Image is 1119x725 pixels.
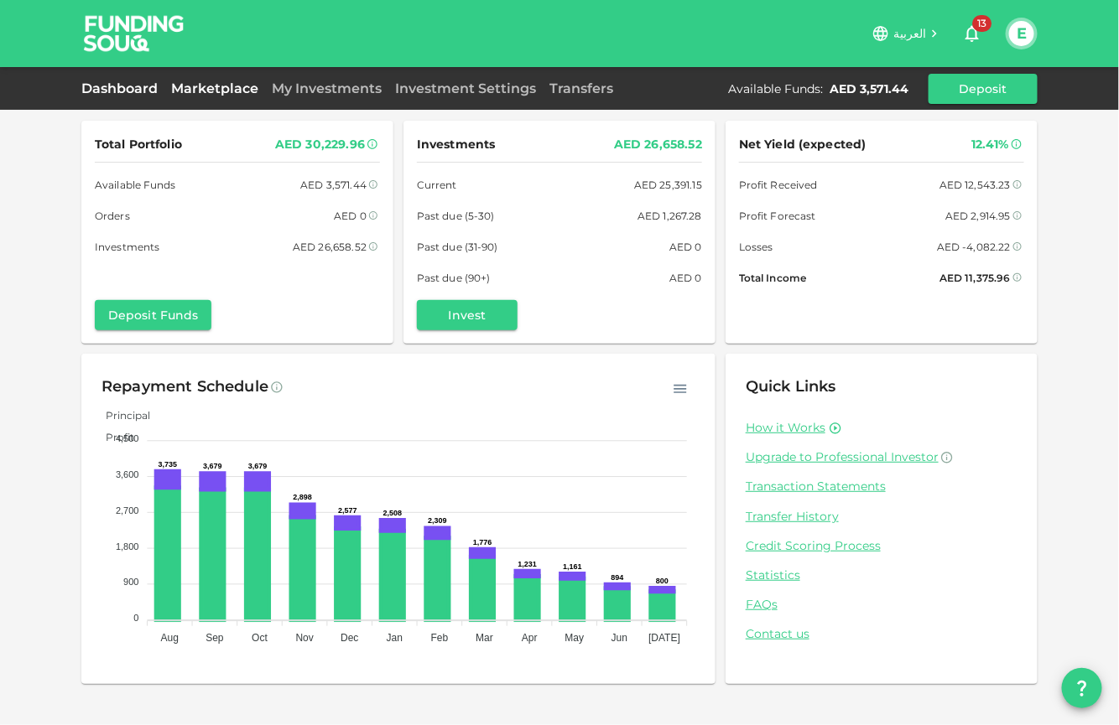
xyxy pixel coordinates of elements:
a: Credit Scoring Process [746,538,1018,554]
div: AED 0 [669,269,702,287]
tspan: Mar [476,632,493,644]
tspan: Nov [296,632,314,644]
span: Principal [93,409,150,422]
tspan: 1,800 [116,541,139,552]
span: Past due (31-90) [417,238,498,256]
tspan: Dec [341,632,358,644]
button: 13 [955,17,989,50]
tspan: 2,700 [116,505,139,515]
a: My Investments [265,80,388,96]
div: AED 3,571.44 [830,80,908,97]
span: Net Yield (expected) [739,134,867,155]
a: FAQs [746,597,1018,613]
tspan: 0 [133,613,138,623]
a: Dashboard [81,80,164,96]
span: 13 [973,15,992,32]
tspan: Jan [387,632,403,644]
tspan: Oct [252,632,268,644]
button: E [1009,21,1034,46]
a: Marketplace [164,80,265,96]
tspan: Sep [206,632,224,644]
div: AED 25,391.15 [634,176,702,194]
tspan: 900 [123,577,138,588]
a: Contact us [746,626,1018,642]
a: Transaction Statements [746,479,1018,495]
span: Profit Received [739,176,818,194]
span: Profit [93,431,134,443]
tspan: Jun [612,632,627,644]
span: Orders [95,207,130,225]
span: Current [417,176,457,194]
div: AED 11,375.96 [939,269,1011,287]
div: Available Funds : [728,80,823,97]
tspan: [DATE] [648,632,680,644]
tspan: Aug [161,632,179,644]
a: Statistics [746,567,1018,583]
div: AED 0 [669,238,702,256]
span: Investments [417,134,495,155]
div: AED 1,267.28 [638,207,702,225]
div: AED 26,658.52 [293,238,367,256]
a: Upgrade to Professional Investor [746,449,1018,465]
span: Total Income [739,269,806,287]
a: Transfers [543,80,620,96]
tspan: 4,500 [116,434,139,444]
a: How it Works [746,420,825,436]
tspan: 3,600 [116,469,139,479]
span: Quick Links [746,377,836,396]
span: Profit Forecast [739,207,816,225]
div: AED 26,658.52 [614,134,702,155]
div: AED 12,543.23 [939,176,1011,194]
div: AED 0 [334,207,367,225]
button: Deposit Funds [95,300,211,330]
tspan: May [565,632,585,644]
a: Investment Settings [388,80,543,96]
div: AED 30,229.96 [275,134,365,155]
span: Upgrade to Professional Investor [746,449,939,464]
span: Total Portfolio [95,134,182,155]
span: Investments [95,238,159,256]
button: Deposit [929,74,1038,104]
span: Available Funds [95,176,176,194]
tspan: Feb [431,632,449,644]
span: العربية [893,26,927,41]
span: Past due (5-30) [417,207,495,225]
div: AED 3,571.44 [300,176,367,194]
button: Invest [417,300,518,330]
div: 12.41% [971,134,1009,155]
span: Losses [739,238,773,256]
a: Transfer History [746,509,1018,525]
div: AED -4,082.22 [937,238,1011,256]
span: Past due (90+) [417,269,491,287]
button: question [1062,668,1102,708]
tspan: Apr [522,632,538,644]
div: Repayment Schedule [101,374,268,401]
div: AED 2,914.95 [945,207,1011,225]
